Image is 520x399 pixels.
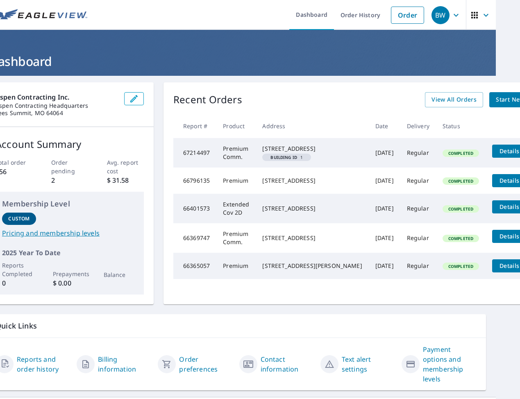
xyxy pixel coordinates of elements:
div: [STREET_ADDRESS] [262,204,362,213]
th: Report # [173,114,216,138]
td: Regular [400,138,436,168]
a: Order [391,7,424,24]
th: Product [216,114,256,138]
p: 2 [51,175,89,185]
a: Billing information [98,354,151,374]
div: [STREET_ADDRESS] [262,177,362,185]
td: Premium Comm. [216,138,256,168]
th: Delivery [400,114,436,138]
td: Regular [400,253,436,279]
span: Completed [443,236,478,241]
div: [STREET_ADDRESS][PERSON_NAME] [262,262,362,270]
td: [DATE] [369,223,400,253]
a: Reports and order history [17,354,70,374]
p: Prepayments [53,270,87,278]
p: Avg. report cost [107,158,144,175]
td: 66796135 [173,168,216,194]
td: Premium [216,168,256,194]
em: Building ID [270,155,297,159]
span: Completed [443,263,478,269]
a: View All Orders [425,92,483,107]
a: Order preferences [179,354,232,374]
p: $ 31.58 [107,175,144,185]
div: [STREET_ADDRESS] [262,234,362,242]
span: Completed [443,150,478,156]
td: Regular [400,223,436,253]
span: Completed [443,206,478,212]
p: Order pending [51,158,89,175]
td: Regular [400,194,436,223]
td: [DATE] [369,168,400,194]
td: Premium Comm. [216,223,256,253]
td: Premium [216,253,256,279]
th: Date [369,114,400,138]
p: $ 0.00 [53,278,87,288]
td: 66365057 [173,253,216,279]
a: Payment options and membership levels [423,345,476,384]
span: View All Orders [431,95,477,105]
a: Pricing and membership levels [2,228,137,238]
th: Status [436,114,486,138]
span: 1 [266,155,308,159]
p: Custom [8,215,30,222]
th: Address [256,114,368,138]
span: Completed [443,178,478,184]
p: Recent Orders [173,92,242,107]
p: Membership Level [2,198,137,209]
td: [DATE] [369,138,400,168]
a: Contact information [261,354,314,374]
p: Reports Completed [2,261,36,278]
td: Regular [400,168,436,194]
td: [DATE] [369,194,400,223]
div: [STREET_ADDRESS] [262,145,362,153]
div: BW [431,6,450,24]
td: Extended Cov 2D [216,194,256,223]
td: [DATE] [369,253,400,279]
td: 66401573 [173,194,216,223]
p: Balance [104,270,138,279]
td: 67214497 [173,138,216,168]
td: 66369747 [173,223,216,253]
a: Text alert settings [342,354,395,374]
p: 0 [2,278,36,288]
p: 2025 Year To Date [2,248,137,258]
